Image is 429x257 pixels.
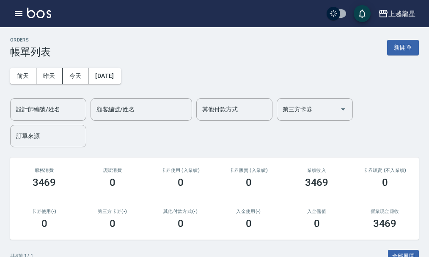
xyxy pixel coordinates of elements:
h3: 0 [41,218,47,229]
h2: 業績收入 [293,168,341,173]
h2: 卡券販賣 (不入業績) [361,168,409,173]
h2: 卡券使用(-) [20,209,68,214]
button: 上越龍星 [375,5,419,22]
h3: 服務消費 [20,168,68,173]
h3: 0 [178,218,184,229]
button: [DATE] [88,68,121,84]
h3: 0 [178,177,184,188]
button: save [354,5,371,22]
h3: 0 [246,218,252,229]
h2: 入金使用(-) [225,209,272,214]
h2: 入金儲值 [293,209,341,214]
button: 今天 [63,68,89,84]
h2: 店販消費 [88,168,136,173]
h3: 0 [246,177,252,188]
img: Logo [27,8,51,18]
h3: 3469 [373,218,397,229]
button: Open [336,102,350,116]
h2: 其他付款方式(-) [157,209,204,214]
h3: 帳單列表 [10,46,51,58]
h2: 第三方卡券(-) [88,209,136,214]
h3: 3469 [33,177,56,188]
h3: 0 [382,177,388,188]
button: 昨天 [36,68,63,84]
h2: 卡券販賣 (入業績) [225,168,272,173]
h3: 0 [110,177,115,188]
div: 上越龍星 [388,8,415,19]
a: 新開單 [387,43,419,51]
button: 新開單 [387,40,419,55]
h3: 0 [314,218,320,229]
h3: 3469 [305,177,329,188]
h2: 營業現金應收 [361,209,409,214]
button: 前天 [10,68,36,84]
h2: ORDERS [10,37,51,43]
h2: 卡券使用 (入業績) [157,168,204,173]
h3: 0 [110,218,115,229]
